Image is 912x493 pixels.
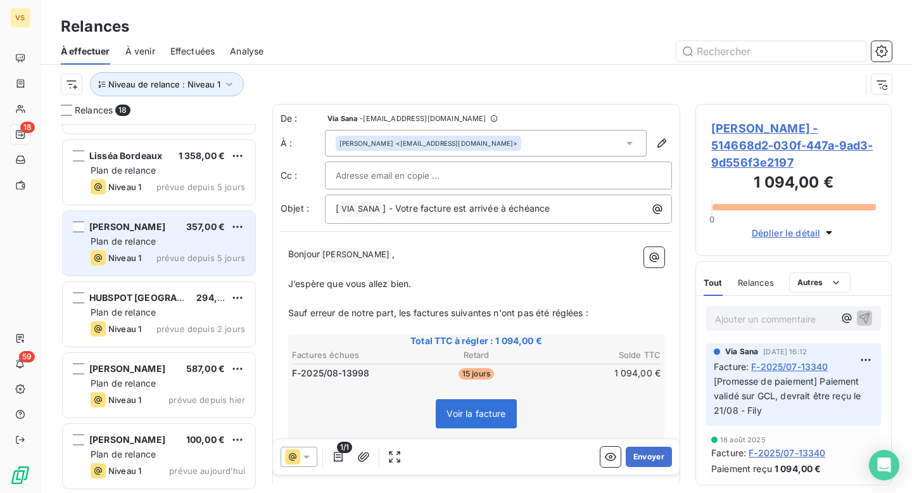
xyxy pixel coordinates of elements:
[281,169,325,182] label: Cc :
[186,221,225,232] span: 357,00 €
[108,182,141,192] span: Niveau 1
[290,335,662,347] span: Total TTC à régler : 1 094,00 €
[291,349,414,362] th: Factures échues
[714,376,864,416] span: [Promesse de paiement] Paiement validé sur GCL, devrait être reçu le 21/08 - Fily
[156,253,245,263] span: prévue depuis 5 jours
[169,466,245,476] span: prévue aujourd’hui
[156,324,245,334] span: prévue depuis 2 jours
[383,203,550,214] span: ] - Votre facture est arrivée à échéance
[91,236,156,246] span: Plan de relance
[108,324,141,334] span: Niveau 1
[89,292,229,303] span: HUBSPOT [GEOGRAPHIC_DATA]
[337,442,352,453] span: 1/1
[196,292,237,303] span: 294,00 €
[327,115,357,122] span: Via Sana
[751,360,828,373] span: F-2025/07-13340
[725,346,758,357] span: Via Sana
[186,363,225,374] span: 587,00 €
[19,351,35,362] span: 59
[763,348,807,355] span: [DATE] 16:12
[108,79,220,89] span: Niveau de relance : Niveau 1
[714,360,749,373] span: Facture :
[281,137,325,150] label: À :
[320,248,391,262] span: [PERSON_NAME]
[89,363,165,374] span: [PERSON_NAME]
[168,395,245,405] span: prévue depuis hier
[446,408,505,419] span: Voir la facture
[61,15,129,38] h3: Relances
[108,253,141,263] span: Niveau 1
[61,45,110,58] span: À effectuer
[749,446,825,459] span: F-2025/07-13340
[156,182,245,192] span: prévue depuis 5 jours
[539,366,661,380] td: 1 094,00 €
[704,278,723,288] span: Tout
[281,203,309,214] span: Objet :
[108,466,141,476] span: Niveau 1
[711,120,876,171] span: [PERSON_NAME] - 514668d2-030f-447a-9ad3-9d556f3e2197
[626,447,672,467] button: Envoyer
[748,226,840,240] button: Déplier le détail
[360,115,486,122] span: - [EMAIL_ADDRESS][DOMAIN_NAME]
[230,45,263,58] span: Analyse
[720,436,766,444] span: 18 août 2025
[281,112,325,125] span: De :
[459,368,494,380] span: 15 jours
[288,278,411,289] span: J’espère que vous allez bien.
[89,434,165,445] span: [PERSON_NAME]
[186,434,225,445] span: 100,00 €
[336,166,472,185] input: Adresse email en copie ...
[339,202,382,217] span: VIA SANA
[336,203,339,214] span: [
[711,171,876,196] h3: 1 094,00 €
[61,124,257,493] div: grid
[115,105,130,116] span: 18
[676,41,866,61] input: Rechercher
[392,248,395,259] span: ,
[339,139,517,148] div: <[EMAIL_ADDRESS][DOMAIN_NAME]>
[789,272,851,293] button: Autres
[339,139,393,148] span: [PERSON_NAME]
[90,72,244,96] button: Niveau de relance : Niveau 1
[75,104,113,117] span: Relances
[10,465,30,485] img: Logo LeanPay
[89,150,162,161] span: Lisséa Bordeaux
[539,349,661,362] th: Solde TTC
[89,221,165,232] span: [PERSON_NAME]
[91,449,156,459] span: Plan de relance
[709,214,714,224] span: 0
[738,278,774,288] span: Relances
[869,450,899,480] div: Open Intercom Messenger
[292,367,369,380] span: F-2025/08-13998
[288,248,320,259] span: Bonjour
[91,378,156,388] span: Plan de relance
[91,307,156,317] span: Plan de relance
[711,462,772,475] span: Paiement reçu
[711,446,746,459] span: Facture :
[775,462,821,475] span: 1 094,00 €
[91,165,156,176] span: Plan de relance
[10,8,30,28] div: VS
[752,226,821,240] span: Déplier le détail
[415,349,537,362] th: Retard
[170,45,215,58] span: Effectuées
[20,122,35,133] span: 18
[288,307,588,318] span: Sauf erreur de notre part, les factures suivantes n'ont pas été réglées :
[179,150,225,161] span: 1 358,00 €
[108,395,141,405] span: Niveau 1
[125,45,155,58] span: À venir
